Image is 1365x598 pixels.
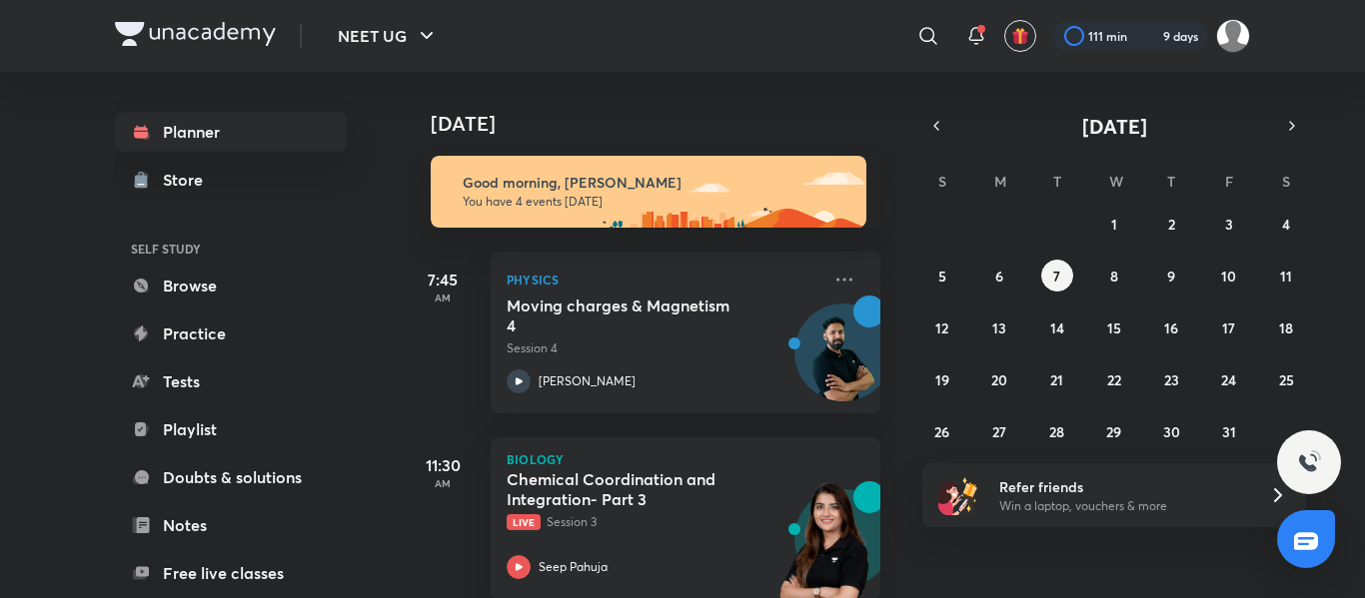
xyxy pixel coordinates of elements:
button: October 12, 2025 [926,311,958,343]
abbr: October 15, 2025 [1107,318,1121,337]
h5: Moving charges & Magnetism 4 [507,296,755,335]
button: October 27, 2025 [983,415,1015,447]
button: October 8, 2025 [1098,260,1130,292]
h5: Chemical Coordination and Integration- Part 3 [507,469,755,509]
abbr: October 4, 2025 [1282,215,1290,234]
button: October 29, 2025 [1098,415,1130,447]
button: October 15, 2025 [1098,311,1130,343]
img: streak [1139,26,1159,46]
button: October 20, 2025 [983,363,1015,395]
abbr: October 11, 2025 [1280,267,1292,286]
abbr: Monday [994,172,1006,191]
button: October 16, 2025 [1155,311,1187,343]
a: Company Logo [115,22,276,51]
button: October 11, 2025 [1270,260,1302,292]
button: October 13, 2025 [983,311,1015,343]
button: NEET UG [326,16,451,56]
button: October 26, 2025 [926,415,958,447]
abbr: October 31, 2025 [1222,422,1236,441]
a: Tests [115,361,347,401]
abbr: October 22, 2025 [1107,370,1121,389]
button: October 2, 2025 [1155,208,1187,240]
abbr: October 18, 2025 [1279,318,1293,337]
p: Physics [507,268,820,292]
button: October 14, 2025 [1041,311,1073,343]
abbr: October 8, 2025 [1110,267,1118,286]
img: Amisha Rani [1216,19,1250,53]
button: October 18, 2025 [1270,311,1302,343]
abbr: October 1, 2025 [1111,215,1117,234]
button: [DATE] [950,112,1278,140]
abbr: October 6, 2025 [995,267,1003,286]
abbr: October 26, 2025 [934,422,949,441]
p: Session 4 [507,339,820,357]
abbr: October 23, 2025 [1164,370,1179,389]
abbr: October 14, 2025 [1050,318,1064,337]
abbr: Friday [1225,172,1233,191]
abbr: October 13, 2025 [992,318,1006,337]
h5: 7:45 [403,268,483,292]
p: AM [403,477,483,489]
abbr: October 12, 2025 [935,318,948,337]
abbr: October 17, 2025 [1222,318,1235,337]
abbr: October 27, 2025 [992,422,1006,441]
p: AM [403,292,483,303]
h5: 11:30 [403,453,483,477]
abbr: October 16, 2025 [1164,318,1178,337]
p: You have 4 events [DATE] [463,194,848,210]
h6: SELF STUDY [115,232,347,266]
abbr: October 28, 2025 [1049,422,1064,441]
button: October 21, 2025 [1041,363,1073,395]
h4: [DATE] [431,112,900,136]
abbr: October 29, 2025 [1106,422,1121,441]
button: October 24, 2025 [1213,363,1245,395]
span: [DATE] [1082,113,1147,140]
p: Seep Pahuja [539,558,608,576]
p: Biology [507,453,864,465]
abbr: October 3, 2025 [1225,215,1233,234]
button: October 6, 2025 [983,260,1015,292]
abbr: Sunday [938,172,946,191]
span: Live [507,514,541,530]
button: October 31, 2025 [1213,415,1245,447]
abbr: Thursday [1167,172,1175,191]
abbr: October 5, 2025 [938,267,946,286]
abbr: October 9, 2025 [1167,267,1175,286]
a: Practice [115,313,347,353]
img: Avatar [795,314,891,410]
button: October 25, 2025 [1270,363,1302,395]
abbr: Saturday [1282,172,1290,191]
h6: Refer friends [999,476,1245,497]
img: Company Logo [115,22,276,46]
abbr: October 25, 2025 [1279,370,1294,389]
button: October 9, 2025 [1155,260,1187,292]
abbr: October 7, 2025 [1053,267,1060,286]
button: October 4, 2025 [1270,208,1302,240]
button: October 3, 2025 [1213,208,1245,240]
abbr: October 24, 2025 [1221,370,1236,389]
button: October 1, 2025 [1098,208,1130,240]
img: ttu [1297,450,1321,474]
img: referral [938,475,978,515]
img: avatar [1011,27,1029,45]
abbr: October 20, 2025 [991,370,1007,389]
a: Browse [115,266,347,305]
a: Store [115,160,347,200]
button: October 28, 2025 [1041,415,1073,447]
button: October 19, 2025 [926,363,958,395]
button: October 30, 2025 [1155,415,1187,447]
abbr: Wednesday [1109,172,1123,191]
a: Planner [115,112,347,152]
button: October 7, 2025 [1041,260,1073,292]
abbr: October 21, 2025 [1050,370,1063,389]
p: [PERSON_NAME] [539,372,636,390]
button: October 10, 2025 [1213,260,1245,292]
button: October 17, 2025 [1213,311,1245,343]
abbr: October 2, 2025 [1168,215,1175,234]
button: avatar [1004,20,1036,52]
p: Win a laptop, vouchers & more [999,497,1245,515]
a: Playlist [115,409,347,449]
button: October 23, 2025 [1155,363,1187,395]
a: Doubts & solutions [115,457,347,497]
abbr: October 19, 2025 [935,370,949,389]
